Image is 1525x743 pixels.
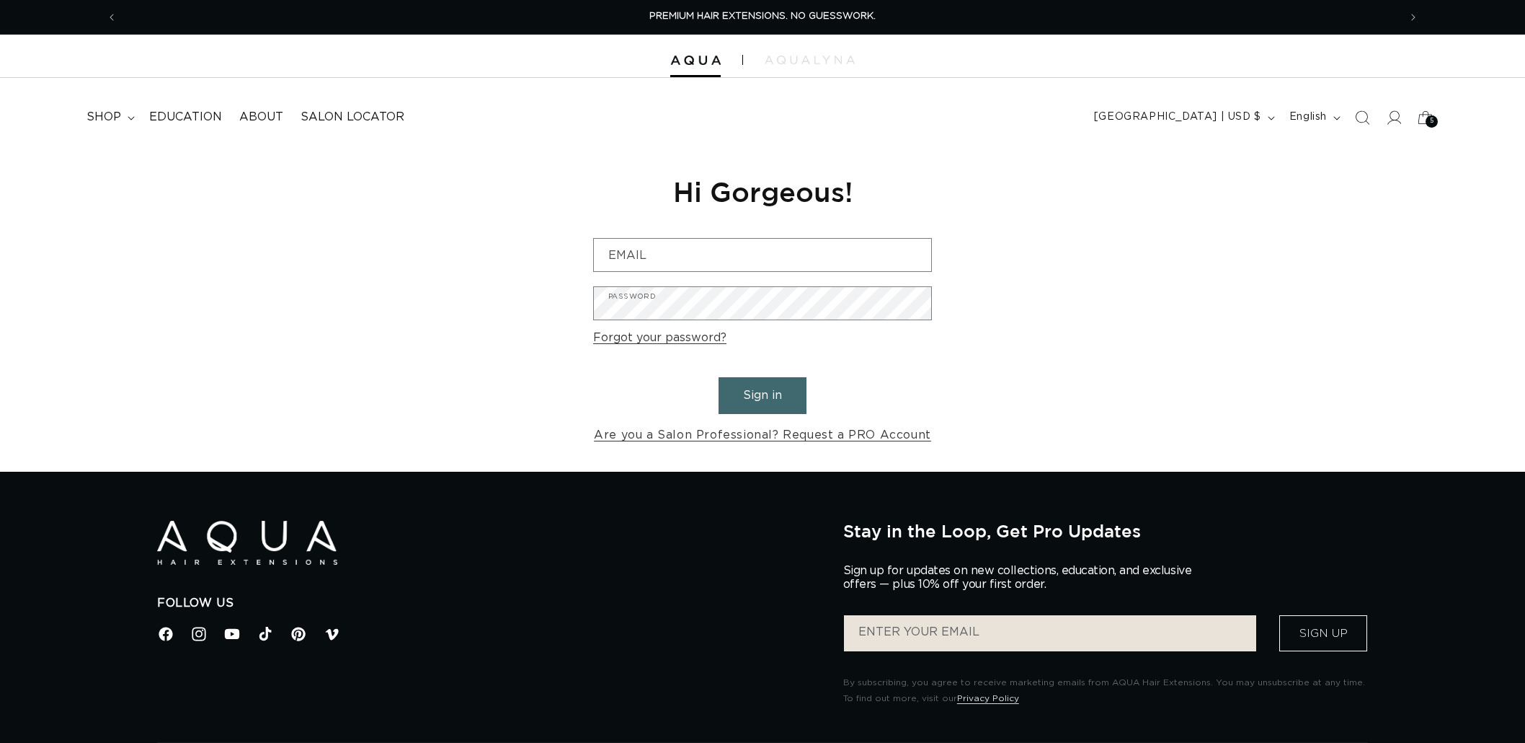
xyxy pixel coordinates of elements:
[1279,615,1367,651] button: Sign Up
[1346,102,1378,133] summary: Search
[1085,104,1281,131] button: [GEOGRAPHIC_DATA] | USD $
[141,101,231,133] a: Education
[292,101,413,133] a: Salon Locator
[1281,104,1346,131] button: English
[670,56,721,66] img: Aqua Hair Extensions
[78,101,141,133] summary: shop
[844,615,1256,651] input: ENTER YOUR EMAIL
[301,110,404,125] span: Salon Locator
[649,12,876,21] span: PREMIUM HAIR EXTENSIONS. NO GUESSWORK.
[843,521,1368,541] h2: Stay in the Loop, Get Pro Updates
[1430,115,1434,128] span: 5
[1289,110,1327,125] span: English
[843,564,1204,592] p: Sign up for updates on new collections, education, and exclusive offers — plus 10% off your first...
[1094,110,1261,125] span: [GEOGRAPHIC_DATA] | USD $
[1397,4,1429,31] button: Next announcement
[157,521,337,565] img: Aqua Hair Extensions
[593,174,932,209] h1: Hi Gorgeous!
[96,4,128,31] button: Previous announcement
[719,377,806,414] button: Sign in
[593,327,726,348] a: Forgot your password?
[149,110,222,125] span: Education
[231,101,292,133] a: About
[594,425,931,446] a: Are you a Salon Professional? Request a PRO Account
[239,110,283,125] span: About
[594,239,931,271] input: Email
[957,694,1019,703] a: Privacy Policy
[86,110,121,125] span: shop
[765,56,855,64] img: aqualyna.com
[157,596,822,611] h2: Follow Us
[843,675,1368,706] p: By subscribing, you agree to receive marketing emails from AQUA Hair Extensions. You may unsubscr...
